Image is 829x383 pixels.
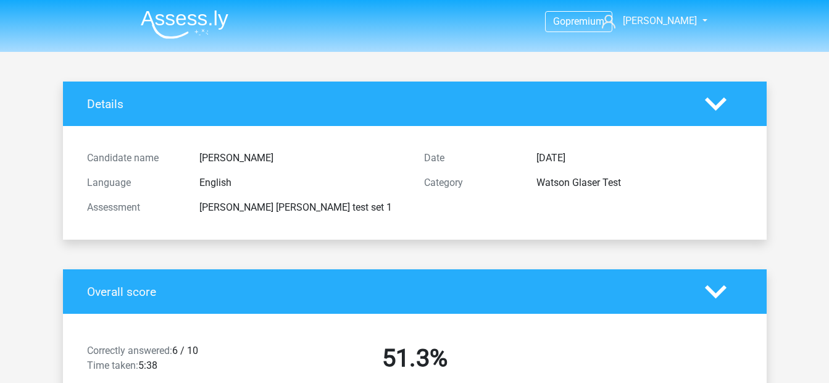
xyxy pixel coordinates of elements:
[78,175,190,190] div: Language
[141,10,228,39] img: Assessly
[78,151,190,166] div: Candidate name
[597,14,698,28] a: [PERSON_NAME]
[527,151,752,166] div: [DATE]
[87,285,686,299] h4: Overall score
[190,175,415,190] div: English
[87,97,686,111] h4: Details
[527,175,752,190] div: Watson Glaser Test
[623,15,697,27] span: [PERSON_NAME]
[546,13,612,30] a: Gopremium
[553,15,565,27] span: Go
[256,343,574,373] h2: 51.3%
[415,151,527,166] div: Date
[190,151,415,166] div: [PERSON_NAME]
[78,343,246,378] div: 6 / 10 5:38
[78,200,190,215] div: Assessment
[87,345,172,356] span: Correctly answered:
[415,175,527,190] div: Category
[87,360,138,371] span: Time taken:
[565,15,604,27] span: premium
[190,200,415,215] div: [PERSON_NAME] [PERSON_NAME] test set 1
